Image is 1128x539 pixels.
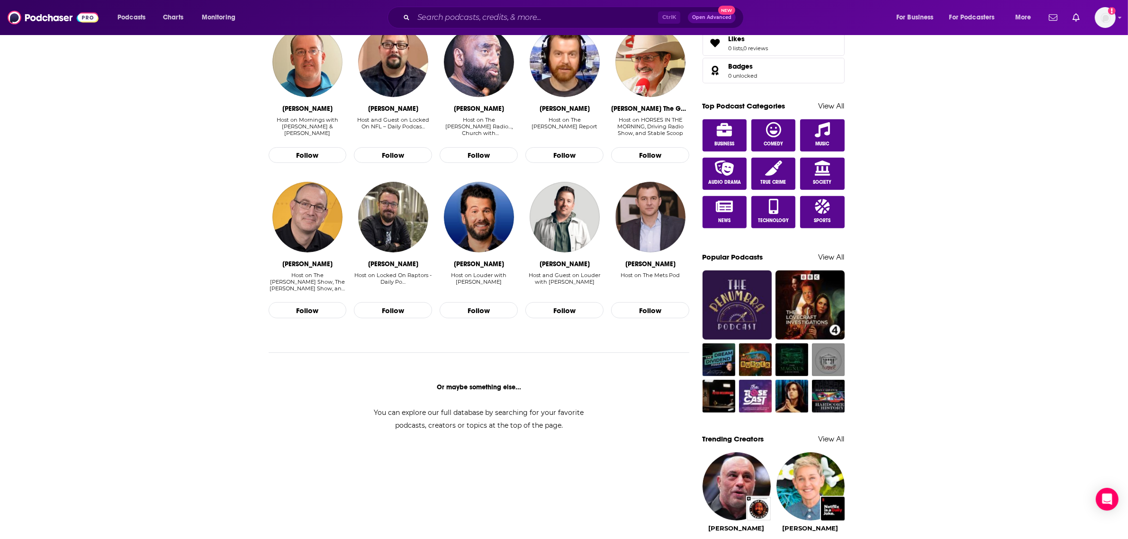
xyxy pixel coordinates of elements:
[611,302,689,318] button: Follow
[708,180,741,185] span: Audio Drama
[354,117,432,137] div: Host and Guest on Locked On NFL – Daily Podcas…
[163,11,183,24] span: Charts
[440,117,518,137] div: Host on The Jesse Lee Peterson Radio…, Church with Jesse Lee Peterson, JLP Highlights, and The Fa...
[703,380,735,413] img: The Peter McCormack Show
[706,36,725,50] a: Likes
[1108,7,1116,15] svg: Add a profile image
[703,452,771,521] img: Joe Rogan
[718,218,731,224] span: News
[688,12,736,23] button: Open AdvancedNew
[729,62,753,71] span: Badges
[815,141,829,147] span: Music
[814,218,830,224] span: Sports
[625,260,676,268] div: Andy Martino
[272,27,343,97] img: Eli Savoie
[525,272,604,285] div: Host and Guest on Louder with [PERSON_NAME]
[751,196,796,228] a: Technology
[454,105,504,113] div: Jesse Lee Peterson
[776,343,808,376] img: The Magnus Archives
[525,117,604,130] div: Host on The [PERSON_NAME] Report
[358,182,428,252] img: Sean Woodley
[530,27,600,97] img: James Anton Hake
[703,343,735,376] a: The Dream Dividend
[530,182,600,252] img: Dave Landau
[272,182,343,252] img: Kevin Sheehan
[269,272,347,292] div: Host on The Kevin Sheehan Show, The Kevin Sheehan Show, and Cooley and Kevin with Chris …
[282,260,333,268] div: Kevin Sheehan
[729,35,745,43] span: Likes
[1095,7,1116,28] img: User Profile
[1045,9,1061,26] a: Show notifications dropdown
[819,101,845,110] a: View All
[739,380,772,413] a: The Rosecast | 'Bachelor' Recaps with Rim and AB
[758,218,789,224] span: Technology
[747,497,771,521] img: The Joe Rogan Experience
[615,182,686,252] a: Andy Martino
[729,35,768,43] a: Likes
[111,10,158,25] button: open menu
[812,343,845,376] img: Small Town Murder
[729,45,743,52] a: 0 lists
[368,105,418,113] div: David Harrison
[783,524,839,532] a: Ellen DeGeneres
[444,27,514,97] a: Jesse Lee Peterson
[819,252,845,261] a: View All
[890,10,946,25] button: open menu
[454,260,504,268] div: Steven Crowder
[692,15,731,20] span: Open Advanced
[269,117,347,136] div: Host on Mornings with [PERSON_NAME] & [PERSON_NAME]
[440,302,518,318] button: Follow
[354,117,432,130] div: Host and Guest on Locked On NFL – Daily Podcas…
[751,119,796,152] a: Comedy
[703,119,747,152] a: Business
[821,497,845,521] a: Netflix Is A Daily Joke
[1015,11,1031,24] span: More
[718,6,735,15] span: New
[703,58,845,83] span: Badges
[611,105,689,113] div: Glenn The Geek
[1096,488,1119,511] div: Open Intercom Messenger
[117,11,145,24] span: Podcasts
[703,270,772,340] a: The Penumbra Podcast
[812,380,845,413] img: Dan Carlin's Hardcore History
[703,158,747,190] a: Audio Drama
[621,272,680,292] div: Host on The Mets Pod
[397,7,753,28] div: Search podcasts, credits, & more...
[615,27,686,97] img: Glenn The Geek
[202,11,235,24] span: Monitoring
[1069,9,1083,26] a: Show notifications dropdown
[729,72,758,79] a: 0 unlocked
[658,11,680,24] span: Ctrl K
[611,117,689,137] div: Host on HORSES IN THE MORNING, Driving Radio Show, and Stable Scoop
[776,380,808,413] img: Cryptocurrency for Beginners: with Crypto Casey
[1095,7,1116,28] span: Logged in as seanrlayton
[440,272,518,285] div: Host on Louder with [PERSON_NAME]
[354,147,432,163] button: Follow
[776,452,845,521] img: Ellen DeGeneres
[739,343,772,376] img: Midnight Burger
[444,182,514,252] img: Steven Crowder
[709,524,765,532] a: Joe Rogan
[195,10,248,25] button: open menu
[269,383,690,391] div: Or maybe something else...
[354,272,432,285] div: Host on Locked On Raptors - Daily Po…
[949,11,995,24] span: For Podcasters
[269,272,347,292] div: Host on The [PERSON_NAME] Show, The [PERSON_NAME] Show, and [PERSON_NAME] and [PERSON_NAME] with ...
[8,9,99,27] img: Podchaser - Follow, Share and Rate Podcasts
[943,10,1009,25] button: open menu
[157,10,189,25] a: Charts
[362,406,596,432] div: You can explore our full database by searching for your favorite podcasts, creators or topics at ...
[1095,7,1116,28] button: Show profile menu
[540,105,590,113] div: James Anton Hake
